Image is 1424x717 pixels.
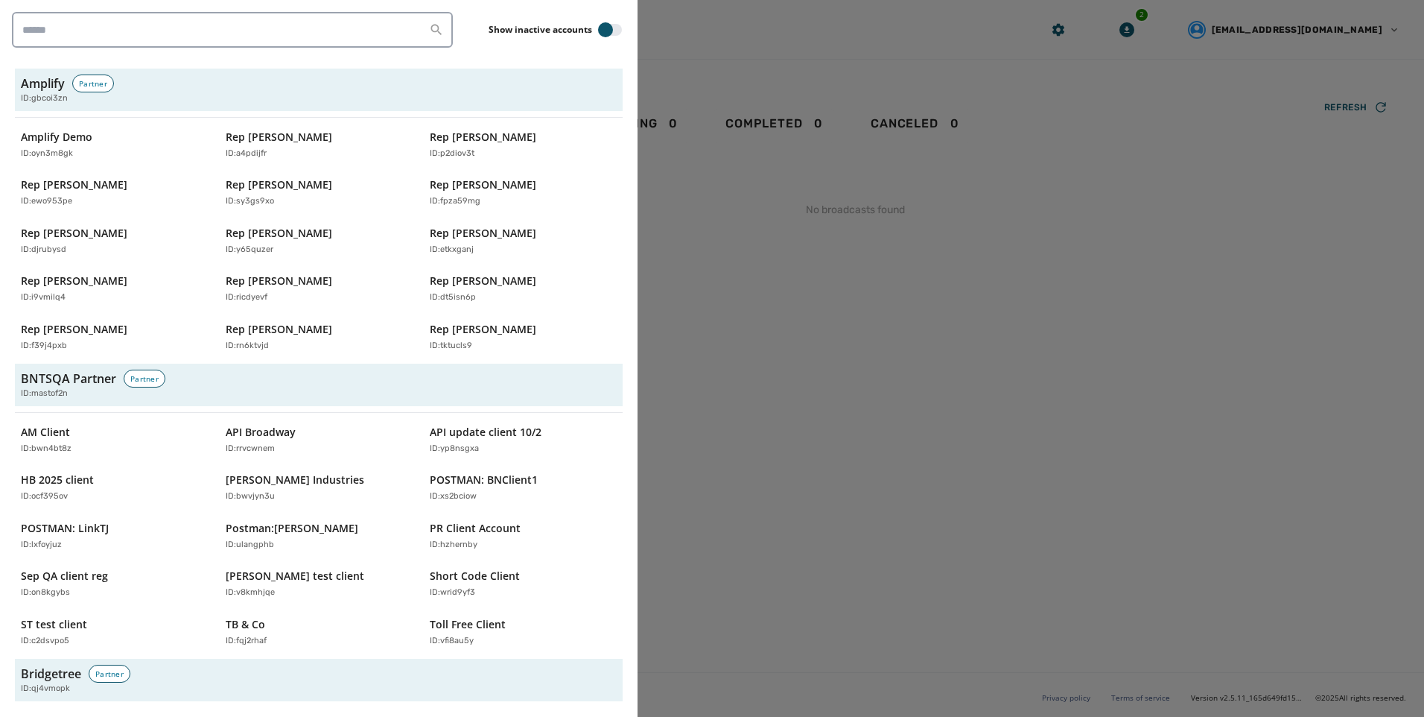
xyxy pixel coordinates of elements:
button: Rep [PERSON_NAME]ID:tktucls9 [424,316,623,358]
p: ID: i9vmilq4 [21,291,66,304]
span: ID: gbcoi3zn [21,92,68,105]
button: HB 2025 clientID:ocf395ov [15,467,214,509]
button: PR Client AccountID:hzhernby [424,515,623,558]
button: Rep [PERSON_NAME]ID:rn6ktvjd [220,316,419,358]
p: Rep [PERSON_NAME] [226,274,332,288]
button: POSTMAN: BNClient1ID:xs2bciow [424,467,623,509]
button: AmplifyPartnerID:gbcoi3zn [15,69,623,111]
button: Rep [PERSON_NAME]ID:djrubysd [15,220,214,262]
button: Rep [PERSON_NAME]ID:p2diov3t [424,124,623,166]
button: Rep [PERSON_NAME]ID:dt5isn6p [424,268,623,310]
p: HB 2025 client [21,473,94,487]
button: Amplify DemoID:oyn3m8gk [15,124,214,166]
button: Rep [PERSON_NAME]ID:sy3gs9xo [220,171,419,214]
button: [PERSON_NAME] test clientID:v8kmhjqe [220,563,419,605]
p: API update client 10/2 [430,425,541,440]
p: Rep [PERSON_NAME] [21,177,127,192]
p: ID: hzhernby [430,539,477,552]
button: ST test clientID:c2dsvpo5 [15,611,214,654]
p: ID: ulangphb [226,539,274,552]
p: ID: fqj2rhaf [226,635,267,648]
p: [PERSON_NAME] Industries [226,473,364,487]
span: ID: mastof2n [21,388,68,400]
p: Sep QA client reg [21,569,108,584]
p: ID: yp8nsgxa [430,443,479,455]
div: Partner [124,370,165,388]
p: Rep [PERSON_NAME] [226,177,332,192]
p: ID: rrvcwnem [226,443,275,455]
span: ID: qj4vmopk [21,683,70,695]
p: Short Code Client [430,569,520,584]
p: ID: ricdyevf [226,291,267,304]
button: Rep [PERSON_NAME]ID:i9vmilq4 [15,268,214,310]
p: ID: y65quzer [226,244,273,256]
button: Rep [PERSON_NAME]ID:f39j4pxb [15,316,214,358]
p: Amplify Demo [21,130,92,145]
p: ID: dt5isn6p [430,291,476,304]
p: ID: tktucls9 [430,340,472,353]
p: ID: rn6ktvjd [226,340,269,353]
p: ID: djrubysd [21,244,66,256]
button: Rep [PERSON_NAME]ID:fpza59mg [424,171,623,214]
p: Rep [PERSON_NAME] [21,274,127,288]
button: Short Code ClientID:wrid9yf3 [424,563,623,605]
button: AM ClientID:bwn4bt8z [15,419,214,461]
div: Partner [72,75,114,92]
button: Rep [PERSON_NAME]ID:etkxganj [424,220,623,262]
p: Rep [PERSON_NAME] [430,226,536,241]
button: POSTMAN: LinkTJID:lxfoyjuz [15,515,214,558]
p: ID: wrid9yf3 [430,587,475,599]
h3: Amplify [21,75,65,92]
p: ID: on8kgybs [21,587,70,599]
div: Partner [89,665,130,683]
p: ID: ewo953pe [21,195,72,208]
h3: BNTSQA Partner [21,370,116,388]
p: ID: f39j4pxb [21,340,67,353]
p: ID: bwvjyn3u [226,490,275,503]
button: Sep QA client regID:on8kgybs [15,563,214,605]
p: Postman:[PERSON_NAME] [226,521,358,536]
p: ID: bwn4bt8z [21,443,71,455]
button: BridgetreePartnerID:qj4vmopk [15,659,623,701]
p: Rep [PERSON_NAME] [21,322,127,337]
button: Rep [PERSON_NAME]ID:ewo953pe [15,171,214,214]
p: ID: v8kmhjqe [226,587,275,599]
button: BNTSQA PartnerPartnerID:mastof2n [15,364,623,406]
h3: Bridgetree [21,665,81,683]
button: Postman:[PERSON_NAME]ID:ulangphb [220,515,419,558]
p: ID: sy3gs9xo [226,195,274,208]
p: ID: ocf395ov [21,490,68,503]
button: Rep [PERSON_NAME]ID:a4pdijfr [220,124,419,166]
button: API BroadwayID:rrvcwnem [220,419,419,461]
p: ID: oyn3m8gk [21,148,73,160]
p: ID: fpza59mg [430,195,480,208]
p: POSTMAN: BNClient1 [430,473,538,487]
p: Rep [PERSON_NAME] [21,226,127,241]
p: PR Client Account [430,521,521,536]
p: ID: vfi8au5y [430,635,474,648]
p: ID: xs2bciow [430,490,477,503]
p: ID: c2dsvpo5 [21,635,69,648]
button: Rep [PERSON_NAME]ID:y65quzer [220,220,419,262]
p: Rep [PERSON_NAME] [430,274,536,288]
button: Toll Free ClientID:vfi8au5y [424,611,623,654]
p: ID: lxfoyjuz [21,539,62,552]
button: [PERSON_NAME] IndustriesID:bwvjyn3u [220,467,419,509]
p: [PERSON_NAME] test client [226,569,364,584]
p: ID: p2diov3t [430,148,474,160]
p: Rep [PERSON_NAME] [430,322,536,337]
p: TB & Co [226,617,265,632]
p: Rep [PERSON_NAME] [430,130,536,145]
p: ST test client [21,617,87,632]
p: Rep [PERSON_NAME] [226,226,332,241]
p: API Broadway [226,425,296,440]
button: API update client 10/2ID:yp8nsgxa [424,419,623,461]
label: Show inactive accounts [489,24,592,36]
p: Rep [PERSON_NAME] [430,177,536,192]
p: ID: a4pdijfr [226,148,267,160]
button: Rep [PERSON_NAME]ID:ricdyevf [220,268,419,310]
p: AM Client [21,425,70,440]
p: ID: etkxganj [430,244,474,256]
button: TB & CoID:fqj2rhaf [220,611,419,654]
p: Toll Free Client [430,617,506,632]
